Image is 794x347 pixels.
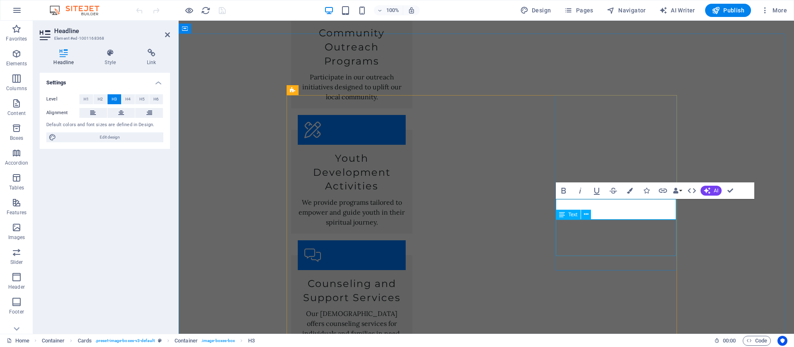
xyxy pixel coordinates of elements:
[10,259,23,266] p: Slider
[520,6,551,14] span: Design
[655,182,671,199] button: Link
[607,6,646,14] span: Navigator
[98,94,103,104] span: H2
[59,132,161,142] span: Edit design
[108,94,121,104] button: H3
[758,4,790,17] button: More
[248,336,255,346] span: Click to select. Double-click to edit
[135,94,149,104] button: H5
[158,338,162,343] i: This element is a customizable preset
[84,94,89,104] span: H1
[656,4,698,17] button: AI Writer
[705,4,751,17] button: Publish
[46,108,79,118] label: Alignment
[201,6,210,15] i: Reload page
[659,6,695,14] span: AI Writer
[7,336,29,346] a: Click to cancel selection. Double-click to open Pages
[517,4,555,17] div: Design (Ctrl+Alt+Y)
[568,212,577,217] span: Text
[701,186,722,196] button: AI
[561,4,596,17] button: Pages
[9,309,24,315] p: Footer
[46,122,163,129] div: Default colors and font sizes are defined in Design.
[572,182,588,199] button: Italic (Ctrl+I)
[46,132,163,142] button: Edit design
[9,184,24,191] p: Tables
[54,27,170,35] h2: Headline
[79,94,93,104] button: H1
[7,209,26,216] p: Features
[149,94,163,104] button: H6
[386,5,399,15] h6: 100%
[714,188,718,193] span: AI
[746,336,767,346] span: Code
[78,336,92,346] span: Click to select. Double-click to edit
[672,182,683,199] button: Data Bindings
[8,234,25,241] p: Images
[10,135,24,141] p: Boxes
[517,4,555,17] button: Design
[8,284,25,290] p: Header
[5,160,28,166] p: Accordion
[639,182,654,199] button: Icons
[374,5,403,15] button: 100%
[408,7,415,14] i: On resize automatically adjust zoom level to fit chosen device.
[723,336,736,346] span: 00 00
[201,5,210,15] button: reload
[729,337,730,344] span: :
[564,6,593,14] span: Pages
[112,94,117,104] span: H3
[42,336,255,346] nav: breadcrumb
[175,336,198,346] span: Click to select. Double-click to edit
[95,336,155,346] span: . preset-image-boxes-v3-default
[761,6,787,14] span: More
[684,182,700,199] button: HTML
[133,49,170,66] h4: Link
[46,94,79,104] label: Level
[589,182,605,199] button: Underline (Ctrl+U)
[712,6,744,14] span: Publish
[6,60,27,67] p: Elements
[556,182,572,199] button: Bold (Ctrl+B)
[7,110,26,117] p: Content
[48,5,110,15] img: Editor Logo
[42,336,65,346] span: Click to select. Double-click to edit
[622,182,638,199] button: Colors
[722,182,738,199] button: Confirm (Ctrl+⏎)
[93,94,107,104] button: H2
[605,182,621,199] button: Strikethrough
[714,336,736,346] h6: Session time
[743,336,771,346] button: Code
[54,35,153,42] h3: Element #ed-1001168368
[139,94,145,104] span: H5
[40,49,91,66] h4: Headline
[201,336,235,346] span: . image-boxes-box
[6,36,27,42] p: Favorites
[125,94,131,104] span: H4
[184,5,194,15] button: Click here to leave preview mode and continue editing
[603,4,649,17] button: Navigator
[122,94,135,104] button: H4
[153,94,159,104] span: H6
[6,85,27,92] p: Columns
[40,73,170,88] h4: Settings
[91,49,133,66] h4: Style
[777,336,787,346] button: Usercentrics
